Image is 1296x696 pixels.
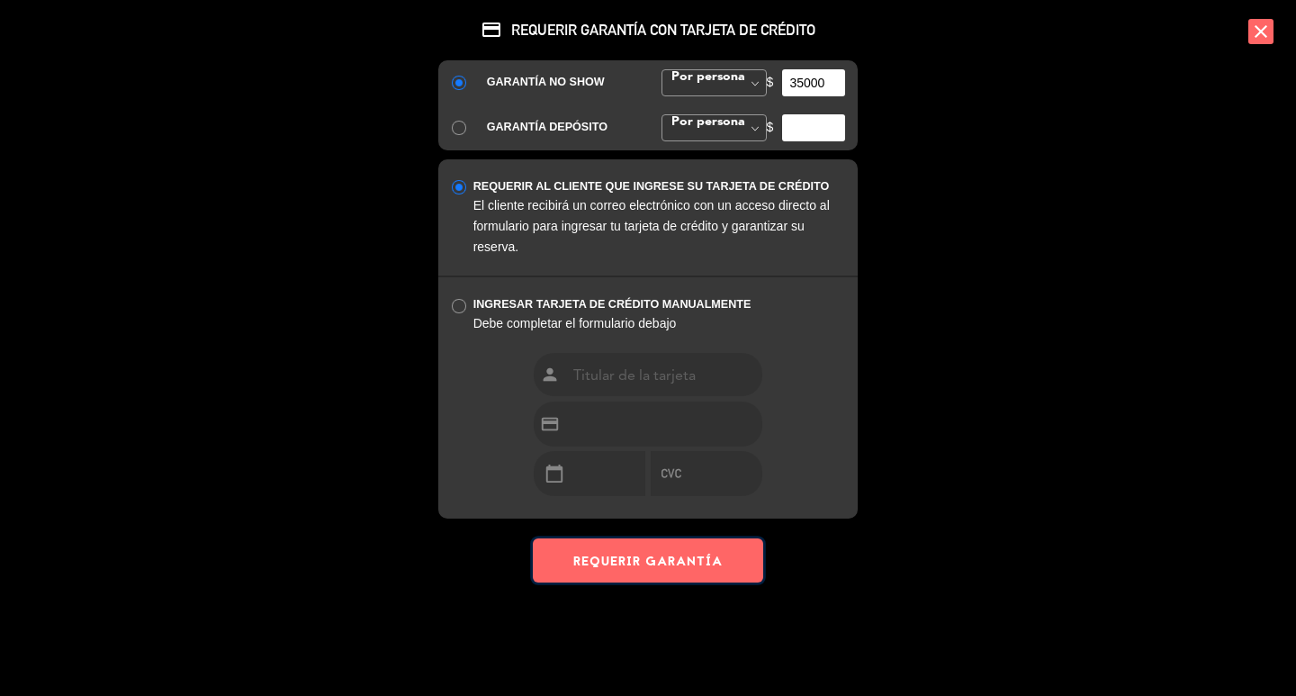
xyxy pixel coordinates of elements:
[473,195,845,258] div: El cliente recibirá un correo electrónico con un acceso directo al formulario para ingresar tu ta...
[1248,19,1273,44] i: close
[533,538,763,583] button: REQUERIR GARANTÍA
[438,19,858,41] span: REQUERIR GARANTÍA CON TARJETA DE CRÉDITO
[473,177,845,196] div: REQUERIR AL CLIENTE QUE INGRESE SU TARJETA DE CRÉDITO
[667,115,745,128] span: Por persona
[487,118,634,137] div: GARANTÍA DEPÓSITO
[487,73,634,92] div: GARANTÍA NO SHOW
[473,313,845,334] div: Debe completar el formulario debajo
[481,19,502,41] i: credit_card
[473,295,845,314] div: INGRESAR TARJETA DE CRÉDITO MANUALMENTE
[767,72,774,93] span: $
[767,117,774,138] span: $
[667,70,745,83] span: Por persona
